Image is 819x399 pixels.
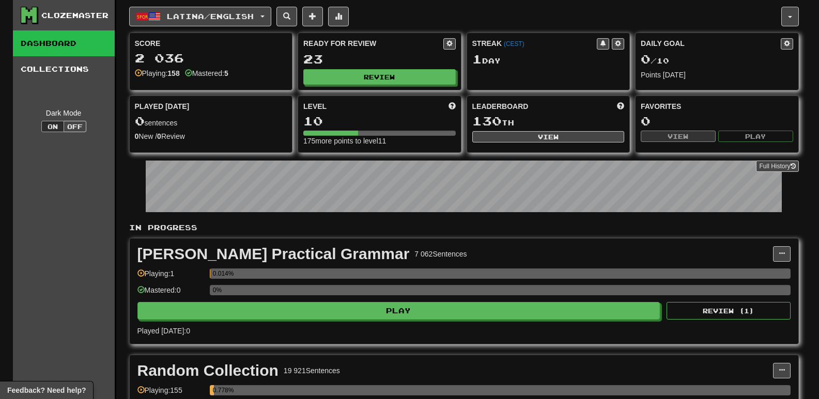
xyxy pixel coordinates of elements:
strong: 5 [224,69,228,77]
span: Latina / English [167,12,254,21]
div: sentences [135,115,287,128]
div: 0.778% [213,385,214,395]
div: Random Collection [137,363,279,378]
div: Points [DATE] [641,70,793,80]
div: 2 036 [135,52,287,65]
button: Play [718,131,793,142]
div: 7 062 Sentences [414,249,467,259]
div: Playing: [135,68,180,78]
button: View [472,131,625,142]
div: Daily Goal [641,38,781,50]
a: Full History [756,161,798,172]
div: Ready for Review [303,38,443,49]
button: Review [303,69,456,85]
span: 0 [135,114,145,128]
div: Day [472,53,625,66]
button: Add sentence to collection [302,7,323,26]
a: (CEST) [504,40,524,47]
a: Dashboard [13,30,115,56]
p: In Progress [129,222,799,233]
button: On [41,121,64,132]
span: Open feedback widget [7,385,86,395]
button: Off [64,121,86,132]
div: [PERSON_NAME] Practical Grammar [137,246,410,262]
div: th [472,115,625,128]
div: New / Review [135,131,287,141]
div: Clozemaster [41,10,109,21]
div: Dark Mode [21,108,107,118]
span: 130 [472,114,502,128]
div: Playing: 1 [137,268,205,285]
span: 1 [472,52,482,66]
div: 23 [303,53,456,66]
button: Search sentences [276,7,297,26]
div: 10 [303,115,456,127]
button: View [641,131,716,142]
span: Played [DATE]: 0 [137,327,190,335]
div: Score [135,38,287,49]
strong: 0 [135,132,139,140]
div: Streak [472,38,597,49]
span: Score more points to level up [449,101,456,111]
div: 175 more points to level 11 [303,136,456,146]
button: More stats [328,7,349,26]
div: 19 921 Sentences [284,365,340,376]
span: This week in points, UTC [617,101,624,111]
div: Favorites [641,101,793,111]
span: / 10 [641,56,669,65]
span: 0 [641,52,651,66]
strong: 158 [167,69,179,77]
span: Played [DATE] [135,101,190,111]
button: Latina/English [129,7,271,26]
strong: 0 [157,132,161,140]
span: Leaderboard [472,101,529,111]
div: Mastered: 0 [137,285,205,302]
div: Mastered: [185,68,228,78]
div: 0 [641,115,793,127]
a: Collections [13,56,115,82]
button: Play [137,302,660,320]
button: Review (1) [667,302,791,320]
span: Level [303,101,327,111]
